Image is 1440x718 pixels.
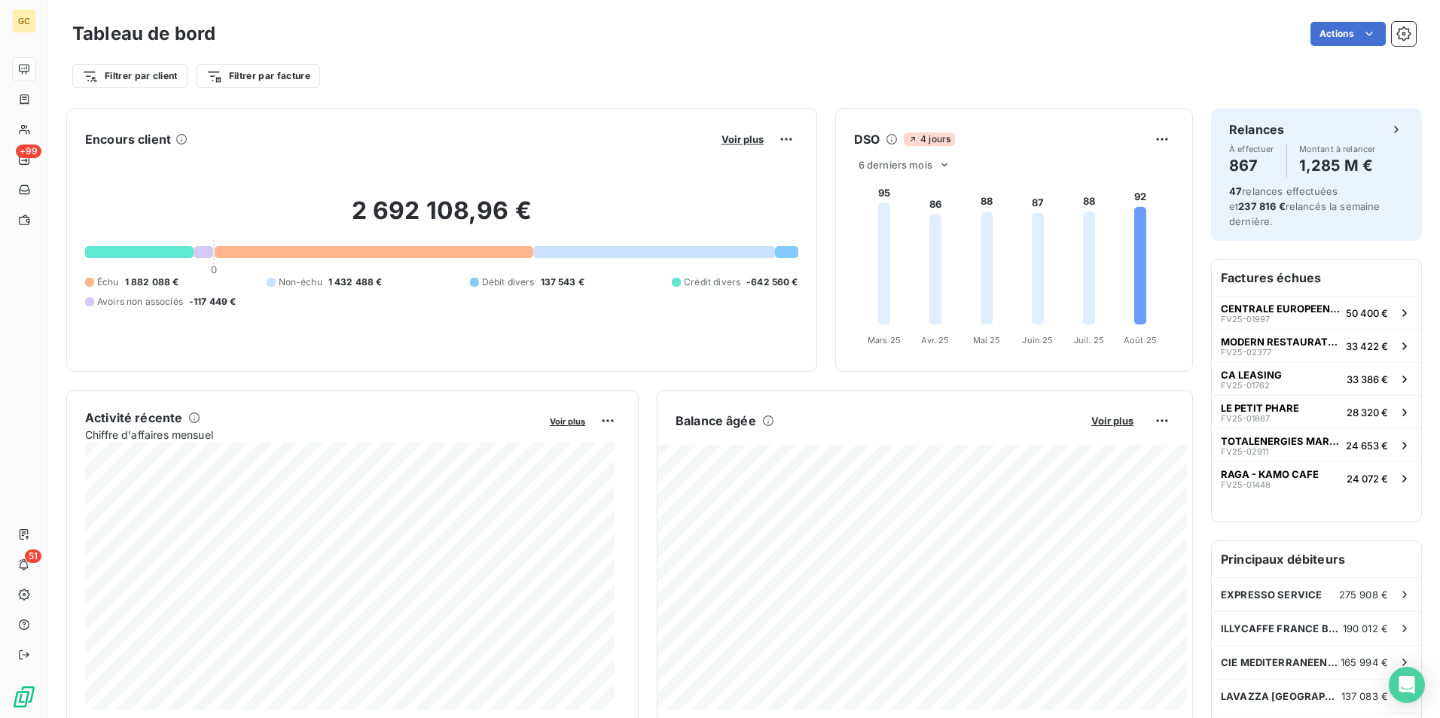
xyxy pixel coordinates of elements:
[1299,145,1376,154] span: Montant à relancer
[1221,315,1270,324] span: FV25-01997
[1221,480,1271,489] span: FV25-01448
[1346,307,1388,319] span: 50 400 €
[12,9,36,33] div: GC
[1229,145,1274,154] span: À effectuer
[1346,340,1388,352] span: 33 422 €
[1221,447,1268,456] span: FV25-02911
[97,275,119,289] span: Échu
[85,427,539,443] span: Chiffre d'affaires mensuel
[85,196,798,241] h2: 2 692 108,96 €
[1087,414,1138,427] button: Voir plus
[72,20,215,47] h3: Tableau de bord
[1091,415,1133,427] span: Voir plus
[97,295,183,309] span: Avoirs non associés
[1022,335,1053,345] tspan: Juin 25
[1346,440,1388,452] span: 24 653 €
[1221,656,1341,668] span: CIE MEDITERRANEENNE DES CAFES
[1229,154,1274,178] h4: 867
[545,414,590,427] button: Voir plus
[1221,348,1271,357] span: FV25-02377
[1221,381,1270,390] span: FV25-01762
[550,416,585,427] span: Voir plus
[717,132,768,146] button: Voir plus
[541,275,584,289] span: 137 543 €
[859,159,932,171] span: 6 derniers mois
[1310,22,1386,46] button: Actions
[1347,406,1388,418] span: 28 320 €
[1212,329,1421,362] button: MODERN RESTAURATION GESTIONFV25-0237733 422 €
[972,335,1000,345] tspan: Mai 25
[921,335,949,345] tspan: Avr. 25
[1221,435,1340,447] span: TOTALENERGIES MARKETING
[1341,656,1388,668] span: 165 994 €
[1221,622,1343,634] span: ILLYCAFFE FRANCE BELUX
[1221,414,1270,423] span: FV25-01867
[125,275,179,289] span: 1 882 088 €
[1221,303,1340,315] span: CENTRALE EUROPEENNE DE DISTRIBUTION - C10
[904,132,955,146] span: 4 jours
[85,130,171,148] h6: Encours client
[1221,690,1341,702] span: LAVAZZA [GEOGRAPHIC_DATA]
[1221,468,1319,480] span: RAGA - KAMO CAFE
[1221,589,1322,601] span: EXPRESSO SERVICE
[1221,336,1340,348] span: MODERN RESTAURATION GESTION
[746,275,798,289] span: -642 560 €
[328,275,383,289] span: 1 432 488 €
[1341,690,1388,702] span: 137 083 €
[72,64,188,88] button: Filtrer par client
[16,145,41,158] span: +99
[1212,296,1421,329] button: CENTRALE EUROPEENNE DE DISTRIBUTION - C10FV25-0199750 400 €
[1221,402,1299,414] span: LE PETIT PHARE
[1229,120,1284,138] h6: Relances
[189,295,236,309] span: -117 449 €
[85,409,182,427] h6: Activité récente
[1347,373,1388,385] span: 33 386 €
[211,263,217,275] span: 0
[1238,200,1285,212] span: 237 816 €
[1389,667,1425,703] div: Open Intercom Messenger
[1212,461,1421,494] button: RAGA - KAMO CAFEFV25-0144824 072 €
[1074,335,1104,345] tspan: Juil. 25
[722,133,764,145] span: Voir plus
[854,130,880,148] h6: DSO
[1339,589,1388,601] span: 275 908 €
[1347,473,1388,485] span: 24 072 €
[279,275,322,289] span: Non-échu
[676,412,756,430] h6: Balance âgée
[1124,335,1157,345] tspan: Août 25
[1299,154,1376,178] h4: 1,285 M €
[1212,395,1421,428] button: LE PETIT PHAREFV25-0186728 320 €
[1229,185,1242,197] span: 47
[25,549,41,563] span: 51
[1212,362,1421,395] button: CA LEASINGFV25-0176233 386 €
[1212,428,1421,461] button: TOTALENERGIES MARKETINGFV25-0291124 653 €
[868,335,901,345] tspan: Mars 25
[1221,369,1282,381] span: CA LEASING
[684,275,740,289] span: Crédit divers
[1229,185,1381,227] span: relances effectuées et relancés la semaine dernière.
[197,64,320,88] button: Filtrer par facture
[1343,622,1388,634] span: 190 012 €
[1212,541,1421,577] h6: Principaux débiteurs
[12,685,36,709] img: Logo LeanPay
[1212,260,1421,296] h6: Factures échues
[12,148,35,172] a: +99
[482,275,535,289] span: Débit divers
